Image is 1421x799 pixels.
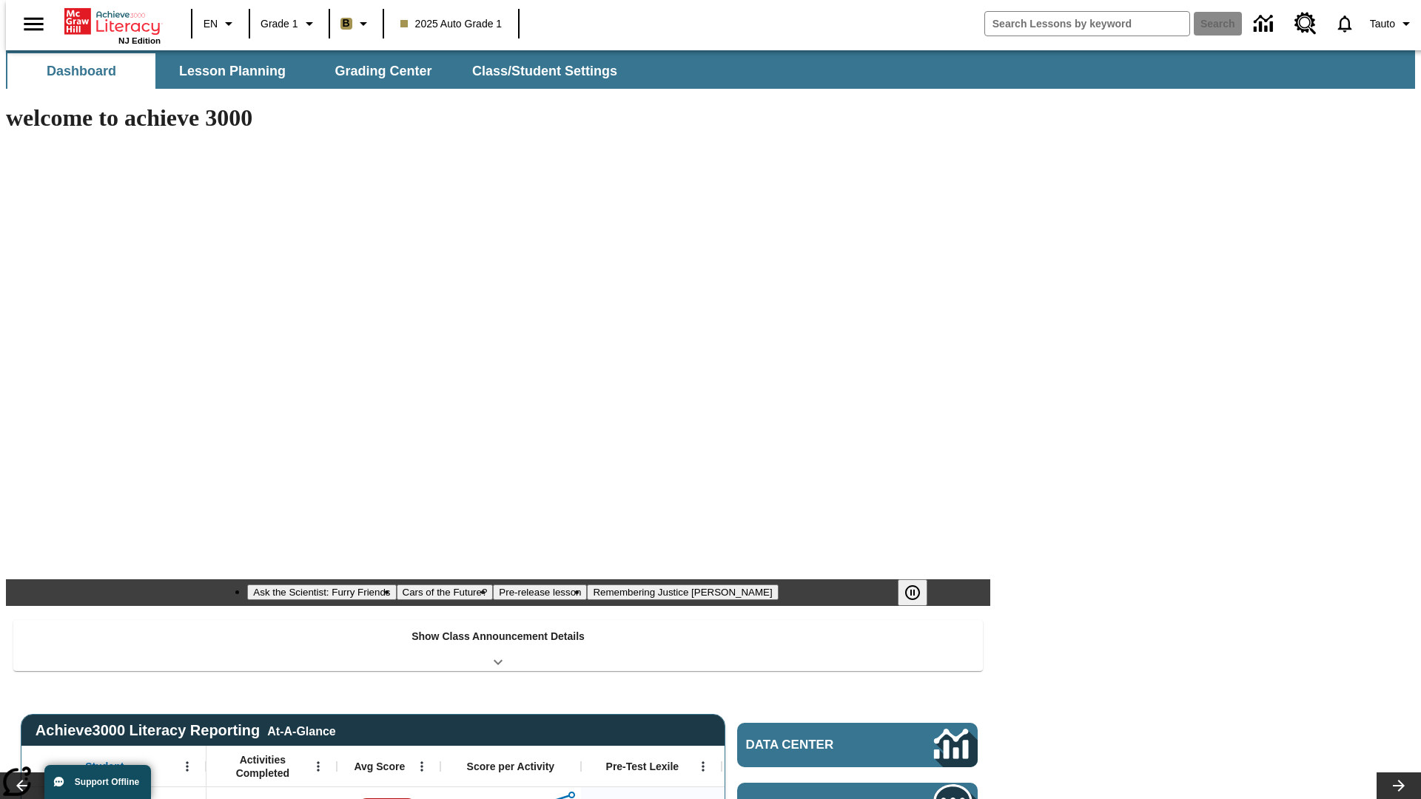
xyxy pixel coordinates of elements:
div: SubNavbar [6,53,631,89]
button: Slide 1 Ask the Scientist: Furry Friends [247,584,396,600]
div: SubNavbar [6,50,1415,89]
button: Slide 3 Pre-release lesson [493,584,587,600]
button: Slide 2 Cars of the Future? [397,584,494,600]
span: B [343,14,350,33]
button: Open Menu [411,755,433,778]
button: Class/Student Settings [460,53,629,89]
div: At-A-Glance [267,722,335,738]
span: Activities Completed [214,753,312,780]
button: Open Menu [176,755,198,778]
a: Data Center [1245,4,1286,44]
button: Open side menu [12,2,56,46]
div: Show Class Announcement Details [13,620,983,671]
button: Open Menu [692,755,714,778]
a: Resource Center, Will open in new tab [1286,4,1326,44]
button: Profile/Settings [1364,10,1421,37]
input: search field [985,12,1189,36]
span: Student [85,760,124,773]
div: Pause [898,579,942,606]
button: Boost Class color is light brown. Change class color [335,10,378,37]
span: 2025 Auto Grade 1 [400,16,503,32]
a: Notifications [1326,4,1364,43]
span: Grade 1 [261,16,298,32]
button: Open Menu [307,755,329,778]
button: Dashboard [7,53,155,89]
button: Lesson Planning [158,53,306,89]
h1: welcome to achieve 3000 [6,104,990,132]
p: Show Class Announcement Details [411,629,585,644]
span: NJ Edition [118,36,161,45]
span: Data Center [746,738,884,752]
button: Support Offline [44,765,151,799]
button: Lesson carousel, Next [1377,772,1421,799]
a: Home [64,7,161,36]
span: Achieve3000 Literacy Reporting [36,722,336,739]
button: Pause [898,579,927,606]
a: Data Center [737,723,978,767]
button: Grading Center [309,53,457,89]
span: Pre-Test Lexile [606,760,679,773]
button: Language: EN, Select a language [197,10,244,37]
div: Home [64,5,161,45]
span: Avg Score [354,760,405,773]
span: EN [204,16,218,32]
span: Score per Activity [467,760,555,773]
button: Grade: Grade 1, Select a grade [255,10,324,37]
button: Slide 4 Remembering Justice O'Connor [587,584,778,600]
span: Support Offline [75,777,139,787]
span: Tauto [1370,16,1395,32]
